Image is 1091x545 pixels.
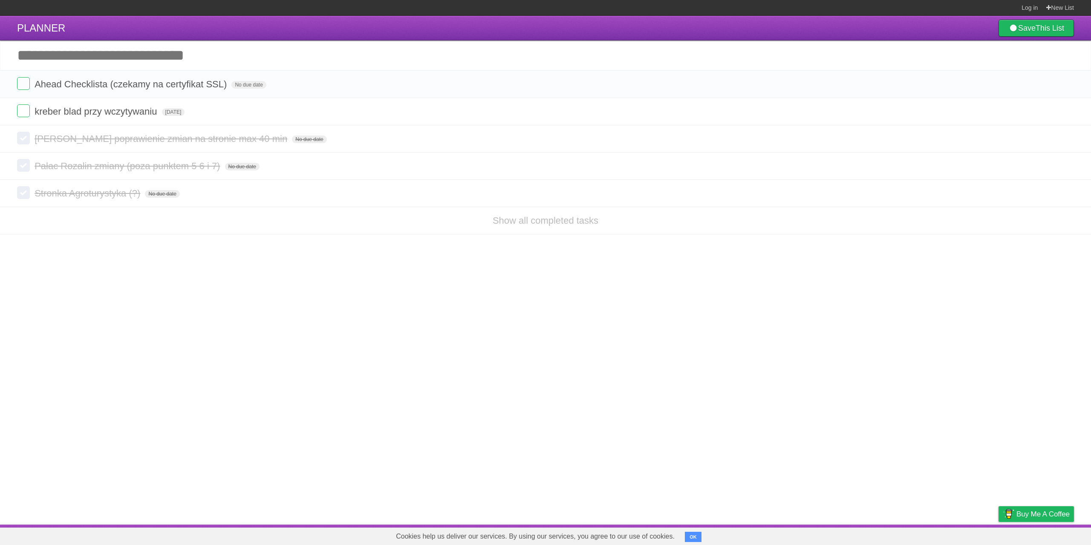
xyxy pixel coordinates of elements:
span: Cookies help us deliver our services. By using our services, you agree to our use of cookies. [387,528,683,545]
span: Stronka Agroturystyka (?) [35,188,142,199]
button: OK [685,532,701,542]
b: This List [1036,24,1064,32]
label: Done [17,186,30,199]
label: Done [17,77,30,90]
span: No due date [145,190,179,198]
a: SaveThis List [999,20,1074,37]
label: Done [17,159,30,172]
img: Buy me a coffee [1003,507,1014,521]
span: No due date [231,81,266,89]
a: Developers [913,527,948,543]
a: About [885,527,903,543]
a: Suggest a feature [1020,527,1074,543]
span: [PERSON_NAME] poprawienie zmian na stronie max 40 min [35,133,289,144]
span: Buy me a coffee [1016,507,1070,522]
label: Done [17,132,30,144]
a: Buy me a coffee [999,506,1074,522]
a: Show all completed tasks [493,215,598,226]
a: Privacy [987,527,1010,543]
span: kreber blad przy wczytywaniu [35,106,159,117]
label: Done [17,104,30,117]
span: No due date [292,136,326,143]
span: [DATE] [162,108,185,116]
a: Terms [958,527,977,543]
span: No due date [225,163,260,170]
span: PLANNER [17,22,65,34]
span: Pałac Rozalin zmiany (poza punktem 5 6 i 7) [35,161,222,171]
span: Ahead Checklista (czekamy na certyfikat SSL) [35,79,229,89]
